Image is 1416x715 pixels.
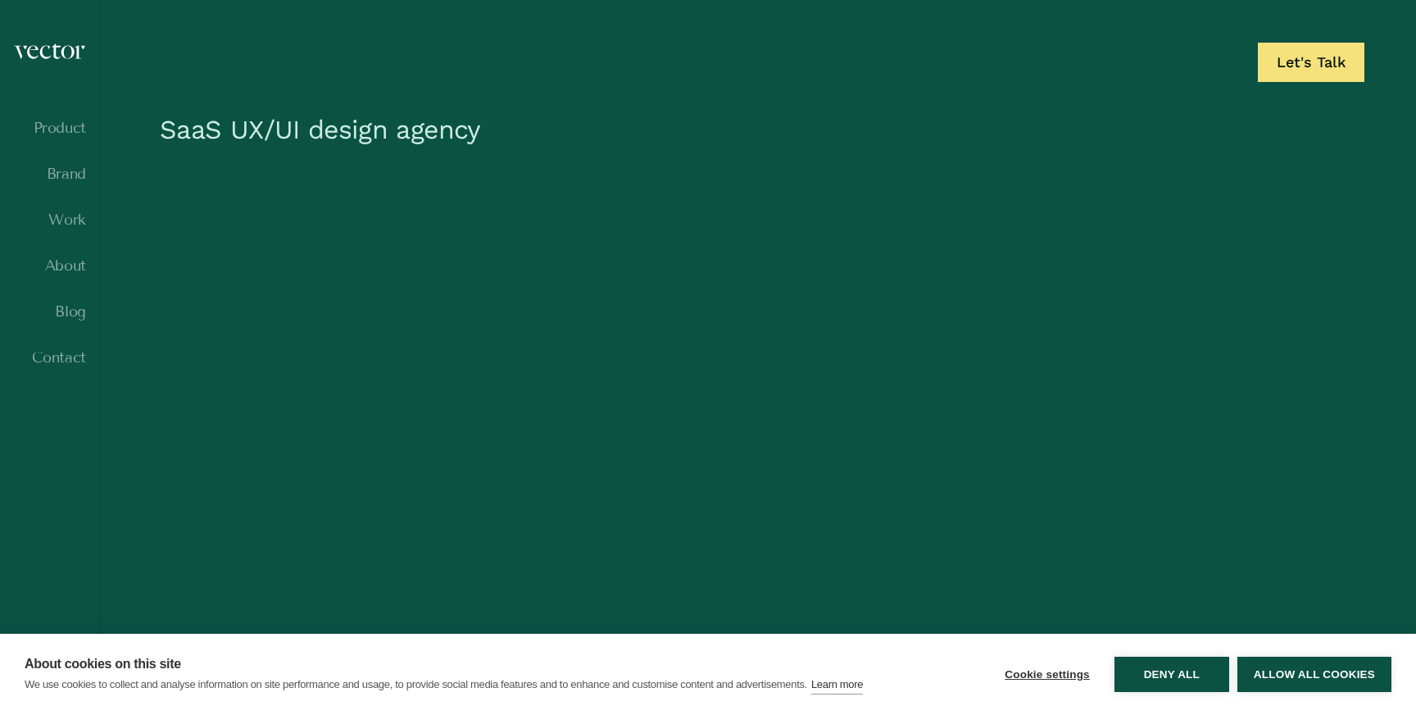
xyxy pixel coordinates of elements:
a: Learn more [811,676,863,695]
button: Deny all [1114,657,1229,692]
a: Brand [13,166,86,182]
a: Blog [13,303,86,320]
a: Work [13,212,86,228]
a: About [13,257,86,274]
button: Cookie settings [988,657,1106,692]
h1: SaaS UX/UI design agency [152,105,1364,162]
a: Contact [13,349,86,366]
button: Allow all cookies [1237,657,1391,692]
strong: About cookies on this site [25,657,181,671]
p: We use cookies to collect and analyse information on site performance and usage, to provide socia... [25,678,807,690]
a: Let's Talk [1258,43,1364,82]
a: Product [13,120,86,136]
